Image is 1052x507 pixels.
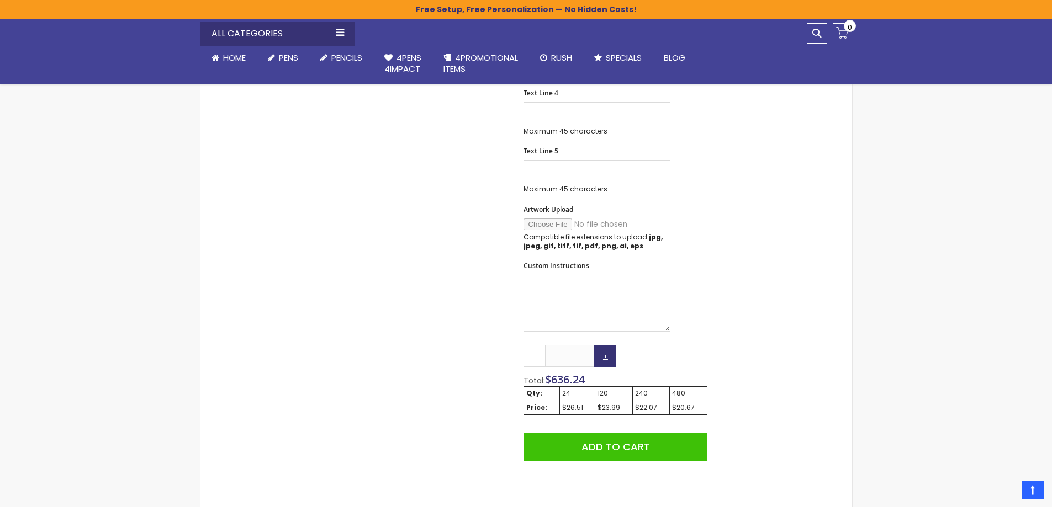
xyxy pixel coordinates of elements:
div: $26.51 [562,403,593,412]
span: Pens [279,52,298,63]
a: Blog [653,46,696,70]
strong: jpg, jpeg, gif, tiff, tif, pdf, png, ai, eps [524,232,663,250]
div: 240 [635,389,667,398]
span: Custom Instructions [524,261,589,270]
span: Specials [606,52,642,63]
span: Add to Cart [581,440,650,453]
div: $20.67 [672,403,705,412]
span: 4Pens 4impact [384,52,421,74]
span: 0 [848,22,852,33]
span: Blog [664,52,685,63]
span: Artwork Upload [524,205,573,214]
span: Total: [524,375,545,386]
div: 24 [562,389,593,398]
a: 0 [833,23,852,42]
a: Pencils [309,46,373,70]
p: Maximum 45 characters [524,185,670,194]
span: Pencils [331,52,362,63]
div: $23.99 [598,403,630,412]
div: 120 [598,389,630,398]
button: Add to Cart [524,433,707,461]
a: 4Pens4impact [373,46,432,82]
span: Text Line 5 [524,146,558,156]
a: Rush [529,46,583,70]
p: Compatible file extensions to upload: [524,233,670,250]
a: Specials [583,46,653,70]
span: Home [223,52,246,63]
a: 4PROMOTIONALITEMS [432,46,529,82]
a: Home [200,46,257,70]
span: $ [545,372,585,387]
span: Rush [551,52,572,63]
strong: Price: [526,403,547,412]
span: 4PROMOTIONAL ITEMS [443,52,518,74]
strong: Qty: [526,388,542,398]
a: - [524,345,546,367]
div: $22.07 [635,403,667,412]
p: Maximum 45 characters [524,127,670,136]
a: + [594,345,616,367]
span: Text Line 4 [524,88,558,98]
div: All Categories [200,22,355,46]
div: 480 [672,389,705,398]
iframe: Google Customer Reviews [961,477,1052,507]
span: 636.24 [551,372,585,387]
a: Pens [257,46,309,70]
